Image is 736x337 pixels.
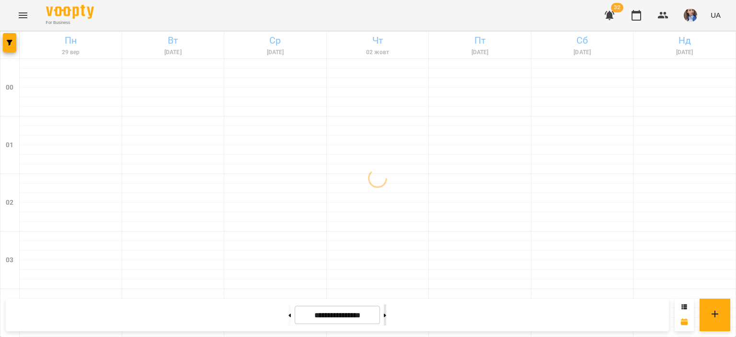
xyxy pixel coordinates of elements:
[11,4,34,27] button: Menu
[430,48,529,57] h6: [DATE]
[533,48,632,57] h6: [DATE]
[711,10,721,20] span: UA
[6,198,13,208] h6: 02
[124,33,223,48] h6: Вт
[226,33,325,48] h6: Ср
[6,82,13,93] h6: 00
[21,48,120,57] h6: 29 вер
[328,48,427,57] h6: 02 жовт
[635,48,734,57] h6: [DATE]
[611,3,623,12] span: 32
[226,48,325,57] h6: [DATE]
[46,5,94,19] img: Voopty Logo
[533,33,632,48] h6: Сб
[6,140,13,151] h6: 01
[684,9,697,22] img: 727e98639bf378bfedd43b4b44319584.jpeg
[21,33,120,48] h6: Пн
[6,255,13,266] h6: 03
[430,33,529,48] h6: Пт
[707,6,724,24] button: UA
[328,33,427,48] h6: Чт
[635,33,734,48] h6: Нд
[124,48,223,57] h6: [DATE]
[46,20,94,26] span: For Business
